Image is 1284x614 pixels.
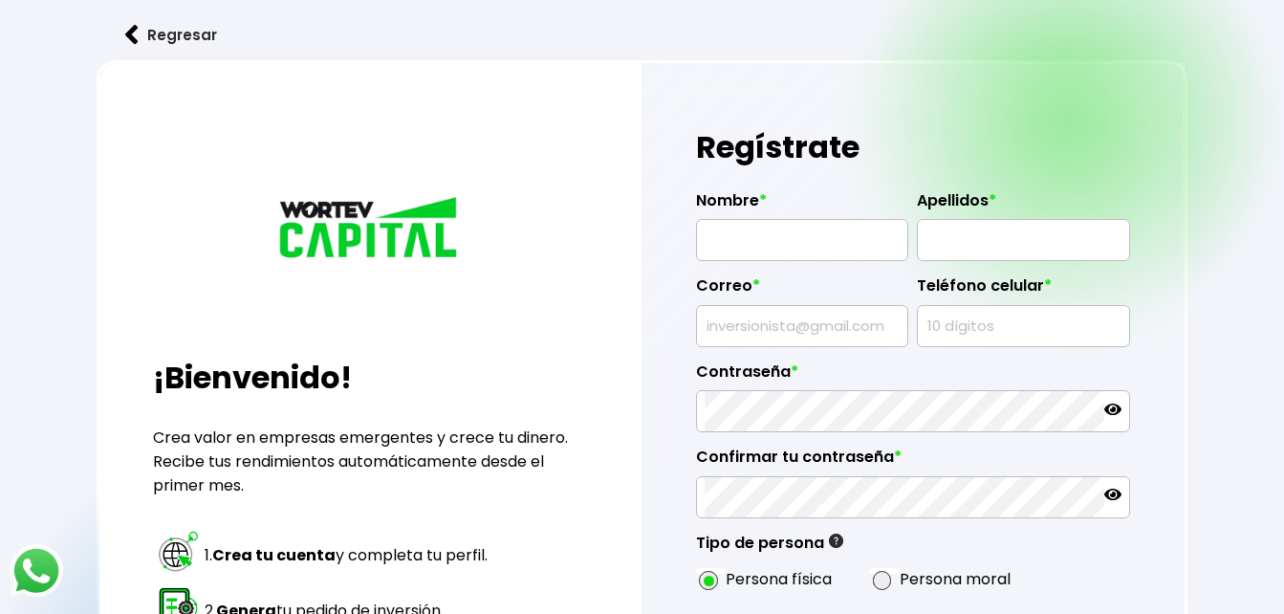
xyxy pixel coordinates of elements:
[274,194,466,265] img: logo_wortev_capital
[726,567,832,591] label: Persona física
[917,276,1129,305] label: Teléfono celular
[696,362,1129,391] label: Contraseña
[696,276,908,305] label: Correo
[829,534,843,548] img: gfR76cHglkPwleuBLjWdxeZVvX9Wp6JBDmjRYY8JYDQn16A2ICN00zLTgIroGa6qie5tIuWH7V3AapTKqzv+oMZsGfMUqL5JM...
[696,191,908,220] label: Nombre
[696,119,1129,176] h1: Regístrate
[705,306,900,346] input: inversionista@gmail.com
[900,567,1011,591] label: Persona moral
[97,10,1188,60] a: flecha izquierdaRegresar
[125,25,139,45] img: flecha izquierda
[917,191,1129,220] label: Apellidos
[204,528,492,581] td: 1. y completa tu perfil.
[696,448,1129,476] label: Confirmar tu contraseña
[212,544,336,566] strong: Crea tu cuenta
[925,306,1121,346] input: 10 dígitos
[153,355,586,401] h2: ¡Bienvenido!
[156,529,201,574] img: paso 1
[696,534,843,562] label: Tipo de persona
[10,544,63,598] img: logos_whatsapp-icon.242b2217.svg
[153,426,586,497] p: Crea valor en empresas emergentes y crece tu dinero. Recibe tus rendimientos automáticamente desd...
[97,10,246,60] button: Regresar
